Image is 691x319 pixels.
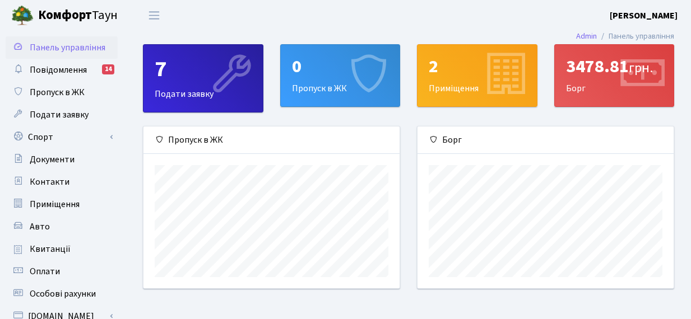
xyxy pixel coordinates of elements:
[6,215,118,238] a: Авто
[418,45,537,106] div: Приміщення
[610,10,678,22] b: [PERSON_NAME]
[30,265,60,278] span: Оплати
[30,221,50,233] span: Авто
[6,81,118,104] a: Пропуск в ЖК
[555,45,674,106] div: Борг
[140,6,168,25] button: Переключити навігацію
[418,126,674,154] div: Борг
[11,4,34,27] img: logo.png
[30,198,80,210] span: Приміщення
[6,126,118,148] a: Спорт
[429,56,526,77] div: 2
[597,30,674,43] li: Панель управління
[30,243,71,255] span: Квитанції
[30,41,105,54] span: Панель управління
[30,86,85,98] span: Пропуск в ЖК
[6,260,118,283] a: Оплати
[6,193,118,215] a: Приміщення
[30,153,75,166] span: Документи
[6,104,118,126] a: Подати заявку
[417,44,537,107] a: 2Приміщення
[281,45,400,106] div: Пропуск в ЖК
[143,44,263,112] a: 7Подати заявку
[576,30,597,42] a: Admin
[30,64,87,76] span: Повідомлення
[6,148,118,171] a: Документи
[280,44,401,107] a: 0Пропуск в ЖК
[143,126,400,154] div: Пропуск в ЖК
[38,6,118,25] span: Таун
[155,56,252,83] div: 7
[30,288,96,300] span: Особові рахунки
[30,109,89,121] span: Подати заявку
[143,45,263,112] div: Подати заявку
[6,59,118,81] a: Повідомлення14
[6,283,118,305] a: Особові рахунки
[6,36,118,59] a: Панель управління
[559,25,691,48] nav: breadcrumb
[6,171,118,193] a: Контакти
[38,6,92,24] b: Комфорт
[6,238,118,260] a: Квитанції
[566,56,663,77] div: 3478.81
[292,56,389,77] div: 0
[610,9,678,22] a: [PERSON_NAME]
[102,64,114,74] div: 14
[30,176,69,188] span: Контакти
